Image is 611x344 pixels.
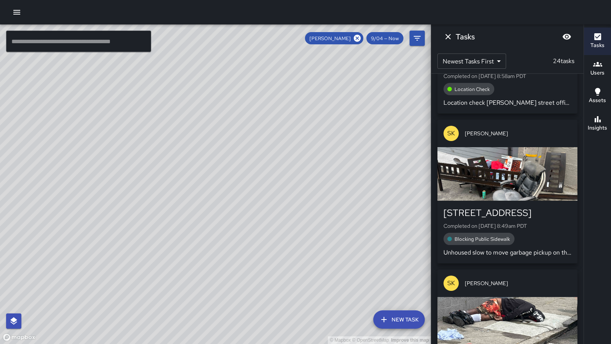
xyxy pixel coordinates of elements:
[584,110,611,138] button: Insights
[465,279,571,287] span: [PERSON_NAME]
[437,120,577,263] button: SK[PERSON_NAME][STREET_ADDRESS]Completed on [DATE] 8:49am PDTBlocking Public SidewalkUnhoused slo...
[465,130,571,137] span: [PERSON_NAME]
[584,83,611,110] button: Assets
[447,279,455,288] p: SK
[590,69,605,77] h6: Users
[550,57,577,66] p: 24 tasks
[584,28,611,55] button: Tasks
[305,35,355,42] span: [PERSON_NAME]
[409,31,425,46] button: Filters
[456,31,475,43] h6: Tasks
[559,29,574,44] button: Blur
[589,96,606,105] h6: Assets
[584,55,611,83] button: Users
[443,98,571,107] p: Location check [PERSON_NAME] street officer [PERSON_NAME] waiting for truck to remove mattresses
[447,129,455,138] p: SK
[443,72,571,80] p: Completed on [DATE] 8:58am PDT
[440,29,456,44] button: Dismiss
[450,236,514,242] span: Blocking Public Sidewalk
[305,32,363,44] div: [PERSON_NAME]
[443,222,571,230] p: Completed on [DATE] 8:49am PDT
[443,207,571,219] div: [STREET_ADDRESS]
[588,124,607,132] h6: Insights
[373,310,425,329] button: New Task
[366,35,403,42] span: 9/04 — Now
[590,41,605,50] h6: Tasks
[443,248,571,257] p: Unhoused slow to move garbage pickup on the way
[437,54,506,69] div: Newest Tasks First
[450,86,494,92] span: Location Check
